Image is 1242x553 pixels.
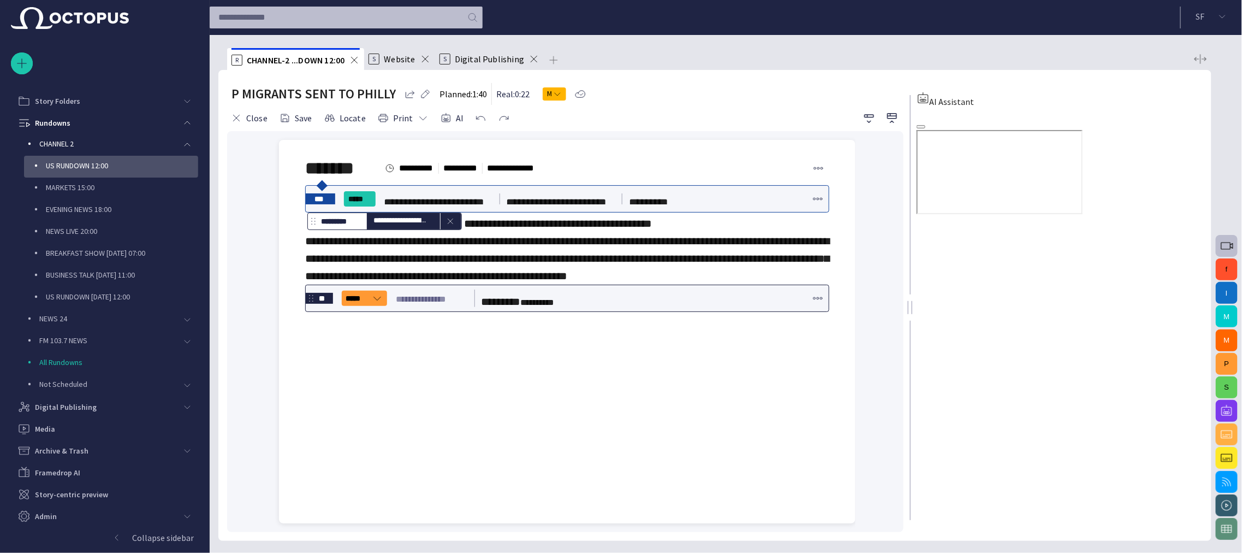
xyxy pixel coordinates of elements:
button: SF [1187,7,1235,26]
button: I [1216,282,1238,304]
span: AI Assistant [930,96,974,107]
p: Media [35,423,55,434]
p: Real: 0:22 [496,87,530,101]
h2: P MIGRANTS SENT TO PHILLY [231,85,396,103]
p: All Rundowns [39,357,198,368]
p: S [369,54,379,64]
p: CHANNEL 2 [39,138,176,149]
p: Archive & Trash [35,445,88,456]
p: BREAKFAST SHOW [DATE] 07:00 [46,248,198,258]
span: CHANNEL-2 ...DOWN 12:00 [247,55,344,66]
p: Framedrop AI [35,467,80,478]
button: AI [437,108,467,128]
p: Planned: 1:40 [439,87,487,101]
div: Media [11,418,198,440]
p: BUSINESS TALK [DATE] 11:00 [46,269,198,280]
p: US RUNDOWN 12:00 [46,160,198,171]
button: M [1216,330,1238,351]
p: FM 103.7 NEWS [39,335,176,346]
span: Digital Publishing [455,54,524,64]
div: Story-centric preview [11,484,198,505]
div: MARKETS 15:00 [24,178,198,199]
button: Print [374,108,432,128]
button: Close [227,108,271,128]
p: Admin [35,511,57,522]
p: Collapse sidebar [132,531,194,544]
p: MARKETS 15:00 [46,182,198,193]
p: R [231,55,242,66]
div: US RUNDOWN 12:00 [24,156,198,178]
button: Locate [320,108,370,128]
p: Digital Publishing [35,402,97,413]
p: Story Folders [35,96,80,107]
p: EVENING NEWS 18:00 [46,204,198,215]
ul: main menu [11,46,198,479]
span: M [547,89,553,99]
p: NEWS 24 [39,313,176,324]
button: Save [276,108,316,128]
div: EVENING NEWS 18:00 [24,199,198,221]
button: P [1216,353,1238,375]
iframe: AI Assistant [917,130,1083,214]
div: RCHANNEL-2 ...DOWN 12:00 [227,48,364,70]
button: M [543,84,566,104]
div: US RUNDOWN [DATE] 12:00 [24,287,198,309]
div: BUSINESS TALK [DATE] 11:00 [24,265,198,287]
img: Octopus News Room [11,7,129,29]
p: NEWS LIVE 20:00 [46,226,198,237]
button: f [1216,258,1238,280]
div: Framedrop AI [11,462,198,484]
p: US RUNDOWN [DATE] 12:00 [46,291,198,302]
p: Rundowns [35,117,70,128]
button: M [1216,305,1238,327]
p: Story-centric preview [35,489,108,500]
div: SDigital Publishing [435,48,544,70]
p: S F [1196,10,1205,23]
p: Not Scheduled [39,379,176,390]
p: S [439,54,450,64]
div: All Rundowns [17,352,198,374]
span: Website [384,54,415,64]
button: S [1216,376,1238,398]
div: NEWS LIVE 20:00 [24,221,198,243]
button: Collapse sidebar [11,527,198,549]
div: BREAKFAST SHOW [DATE] 07:00 [24,243,198,265]
div: SWebsite [364,48,435,70]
